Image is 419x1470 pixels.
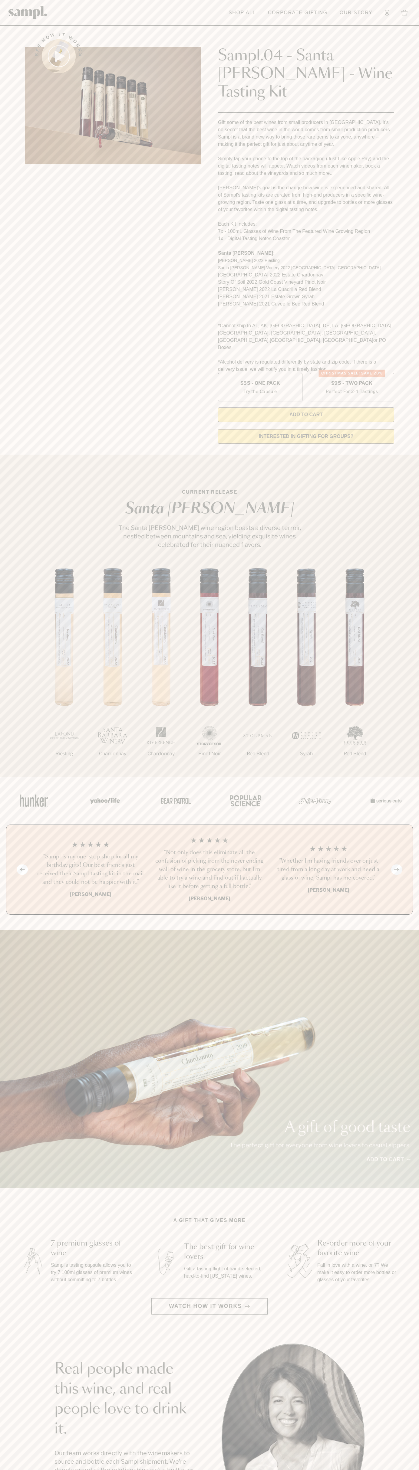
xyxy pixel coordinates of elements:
a: Our Story [337,6,376,19]
button: See how it works [42,39,76,73]
div: Gift some of the best wines from small producers in [GEOGRAPHIC_DATA]. It’s no secret that the be... [218,119,394,373]
small: Perfect For 2-4 Tastings [326,388,378,394]
img: Artboard_7_5b34974b-f019-449e-91fb-745f8d0877ee_x450.png [367,788,403,814]
p: Sampl's tasting capsule allows you to try 7 100ml glasses of premium wines without committing to ... [51,1262,133,1283]
b: [PERSON_NAME] [189,896,230,901]
li: Story Of Soil 2022 Gold Coast Vineyard Pinot Noir [218,279,394,286]
p: Pinot Noir [185,750,234,757]
p: CURRENT RELEASE [113,488,306,496]
p: Chardonnay [137,750,185,757]
h3: 7 premium glasses of wine [51,1239,133,1258]
span: , [269,338,270,343]
p: Red Blend [234,750,282,757]
h3: Re-order more of your favorite wine [317,1239,400,1258]
p: Riesling [40,750,88,757]
li: 2 / 4 [155,837,264,902]
img: Artboard_4_28b4d326-c26e-48f9-9c80-911f17d6414e_x450.png [226,788,263,814]
a: Corporate Gifting [265,6,331,19]
h2: Real people made this wine, and real people love to drink it. [54,1359,197,1439]
h2: A gift that gives more [173,1217,246,1224]
img: Sampl.04 - Santa Barbara - Wine Tasting Kit [25,47,201,164]
button: Add to Cart [218,407,394,422]
div: Christmas SALE! Save 20% [319,370,385,377]
img: Artboard_3_0b291449-6e8c-4d07-b2c2-3f3601a19cd1_x450.png [297,788,333,814]
p: Syrah [282,750,331,757]
a: interested in gifting for groups? [218,429,394,444]
em: Santa [PERSON_NAME] [125,502,294,516]
a: Shop All [226,6,259,19]
li: 1 / 4 [36,837,145,902]
p: A gift of good taste [229,1120,411,1135]
li: 6 / 7 [282,568,331,777]
strong: Santa [PERSON_NAME]: [218,250,275,256]
p: Gift a tasting flight of hand-selected, hard-to-find [US_STATE] wines. [184,1265,266,1280]
a: Add to cart [366,1155,411,1164]
li: [PERSON_NAME] 2022 La Cuadrilla Red Blend [218,286,394,293]
p: The Santa [PERSON_NAME] wine region boasts a diverse terroir, nestled between mountains and sea, ... [113,524,306,549]
h3: “Sampl is my one-stop shop for all my birthday gifts! Our best friends just received their Sampl ... [36,853,145,887]
span: Santa [PERSON_NAME] Winery 2022 [GEOGRAPHIC_DATA] [GEOGRAPHIC_DATA] [218,265,381,270]
li: 5 / 7 [234,568,282,777]
h1: Sampl.04 - Santa [PERSON_NAME] - Wine Tasting Kit [218,47,394,101]
b: [PERSON_NAME] [308,887,349,893]
img: Artboard_1_c8cd28af-0030-4af1-819c-248e302c7f06_x450.png [16,788,52,814]
p: The perfect gift for everyone from wine lovers to casual sippers. [229,1141,411,1149]
h3: “Not only does this eliminate all the confusion of picking from the never ending wall of wine in ... [155,848,264,891]
li: [PERSON_NAME] 2021 Cuvee le Bec Red Blend [218,300,394,308]
b: [PERSON_NAME] [70,891,111,897]
img: Artboard_6_04f9a106-072f-468a-bdd7-f11783b05722_x450.png [86,788,122,814]
h3: “Whether I'm having friends over or just tired from a long day at work and need a glass of wine, ... [274,857,383,882]
li: 1 / 7 [40,568,88,777]
button: Watch how it works [151,1298,268,1315]
small: Try the Capsule [243,388,277,394]
span: [GEOGRAPHIC_DATA], [GEOGRAPHIC_DATA] [270,338,373,343]
h3: The best gift for wine lovers [184,1242,266,1262]
p: Red Blend [331,750,379,757]
li: 3 / 4 [274,837,383,902]
p: Fall in love with a wine, or 7? We make it easy to order more bottles or glasses of your favorites. [317,1262,400,1283]
li: [GEOGRAPHIC_DATA] 2022 Estate Chardonnay [218,271,394,279]
li: 4 / 7 [185,568,234,777]
button: Previous slide [17,864,28,875]
span: [PERSON_NAME] 2022 Riesling [218,258,280,263]
li: 3 / 7 [137,568,185,777]
span: $95 - Two Pack [331,380,373,387]
button: Next slide [391,864,402,875]
li: [PERSON_NAME] 2021 Estate Grown Syrah [218,293,394,300]
img: Artboard_5_7fdae55a-36fd-43f7-8bfd-f74a06a2878e_x450.png [156,788,193,814]
img: Sampl logo [8,6,47,19]
li: 7 / 7 [331,568,379,777]
li: 2 / 7 [88,568,137,777]
span: $55 - One Pack [240,380,280,387]
p: Chardonnay [88,750,137,757]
